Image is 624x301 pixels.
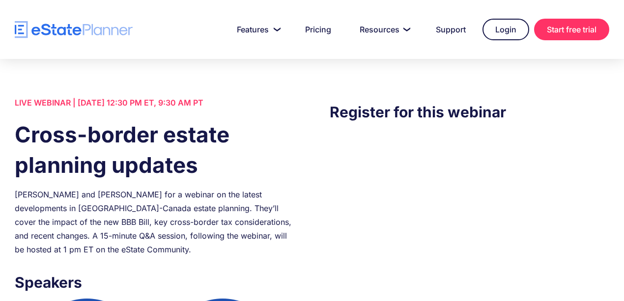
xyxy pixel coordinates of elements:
iframe: Form 0 [330,143,609,217]
h3: Speakers [15,271,294,294]
a: Support [424,20,478,39]
a: Features [225,20,288,39]
a: Start free trial [534,19,609,40]
h3: Register for this webinar [330,101,609,123]
div: [PERSON_NAME] and [PERSON_NAME] for a webinar on the latest developments in [GEOGRAPHIC_DATA]-Can... [15,188,294,256]
a: Login [482,19,529,40]
a: Resources [348,20,419,39]
h1: Cross-border estate planning updates [15,119,294,180]
a: Pricing [293,20,343,39]
a: home [15,21,133,38]
div: LIVE WEBINAR | [DATE] 12:30 PM ET, 9:30 AM PT [15,96,294,109]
